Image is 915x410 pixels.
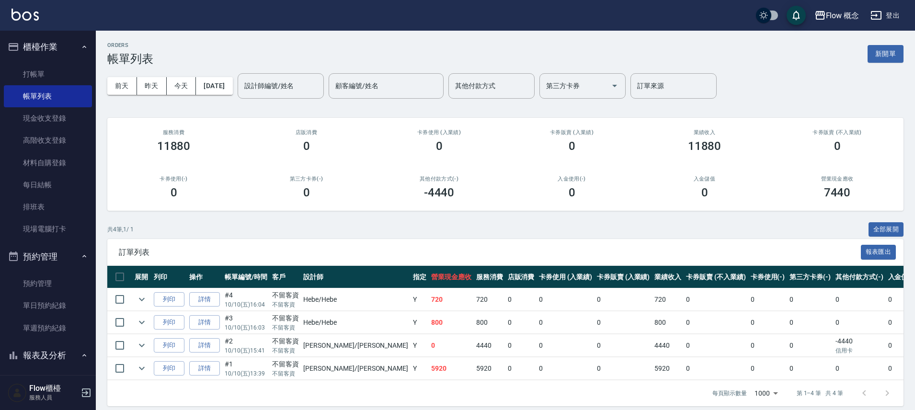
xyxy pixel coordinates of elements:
[748,311,788,334] td: 0
[429,334,474,357] td: 0
[272,346,299,355] p: 不留客資
[4,273,92,295] a: 預約管理
[154,292,184,307] button: 列印
[787,288,833,311] td: 0
[222,311,270,334] td: #3
[411,288,429,311] td: Y
[835,346,883,355] p: 信用卡
[303,186,310,199] h3: 0
[135,292,149,307] button: expand row
[225,369,267,378] p: 10/10 (五) 13:39
[505,357,537,380] td: 0
[4,295,92,317] a: 單日預約紀錄
[411,311,429,334] td: Y
[4,107,92,129] a: 現金收支登錄
[684,288,748,311] td: 0
[154,315,184,330] button: 列印
[429,357,474,380] td: 5920
[107,42,153,48] h2: ORDERS
[474,357,505,380] td: 5920
[826,10,859,22] div: Flow 概念
[272,313,299,323] div: 不留客資
[196,77,232,95] button: [DATE]
[505,311,537,334] td: 0
[135,315,149,330] button: expand row
[787,311,833,334] td: 0
[411,334,429,357] td: Y
[272,336,299,346] div: 不留客資
[861,245,896,260] button: 報表匯出
[607,78,622,93] button: Open
[833,311,886,334] td: 0
[537,266,595,288] th: 卡券使用 (入業績)
[595,357,652,380] td: 0
[272,290,299,300] div: 不留客資
[684,334,748,357] td: 0
[429,288,474,311] td: 720
[107,225,134,234] p: 共 4 筆, 1 / 1
[132,266,151,288] th: 展開
[652,357,684,380] td: 5920
[107,77,137,95] button: 前天
[171,186,177,199] h3: 0
[384,129,494,136] h2: 卡券使用 (入業績)
[834,139,841,153] h3: 0
[688,139,721,153] h3: 11880
[189,361,220,376] a: 詳情
[4,152,92,174] a: 材料自購登錄
[151,266,187,288] th: 列印
[4,371,92,393] a: 報表目錄
[595,311,652,334] td: 0
[272,369,299,378] p: 不留客資
[189,292,220,307] a: 詳情
[748,266,788,288] th: 卡券使用(-)
[4,343,92,368] button: 報表及分析
[782,176,892,182] h2: 營業現金應收
[650,176,759,182] h2: 入金儲值
[505,334,537,357] td: 0
[222,357,270,380] td: #1
[868,49,904,58] a: 新開單
[652,266,684,288] th: 業績收入
[384,176,494,182] h2: 其他付款方式(-)
[833,266,886,288] th: 其他付款方式(-)
[225,346,267,355] p: 10/10 (五) 15:41
[652,311,684,334] td: 800
[301,357,411,380] td: [PERSON_NAME] /[PERSON_NAME]
[436,139,443,153] h3: 0
[569,186,575,199] h3: 0
[225,300,267,309] p: 10/10 (五) 16:04
[189,338,220,353] a: 詳情
[787,266,833,288] th: 第三方卡券(-)
[429,266,474,288] th: 營業現金應收
[411,266,429,288] th: 指定
[4,129,92,151] a: 高階收支登錄
[833,334,886,357] td: -4440
[748,357,788,380] td: 0
[684,357,748,380] td: 0
[505,288,537,311] td: 0
[868,45,904,63] button: 新開單
[222,288,270,311] td: #4
[11,9,39,21] img: Logo
[748,334,788,357] td: 0
[569,139,575,153] h3: 0
[787,6,806,25] button: save
[301,288,411,311] td: Hebe /Hebe
[650,129,759,136] h2: 業績收入
[867,7,904,24] button: 登出
[4,196,92,218] a: 排班表
[748,288,788,311] td: 0
[537,311,595,334] td: 0
[411,357,429,380] td: Y
[537,334,595,357] td: 0
[301,266,411,288] th: 設計師
[154,361,184,376] button: 列印
[595,334,652,357] td: 0
[272,359,299,369] div: 不留客資
[424,186,455,199] h3: -4440
[787,334,833,357] td: 0
[833,288,886,311] td: 0
[782,129,892,136] h2: 卡券販賣 (不入業績)
[135,361,149,376] button: expand row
